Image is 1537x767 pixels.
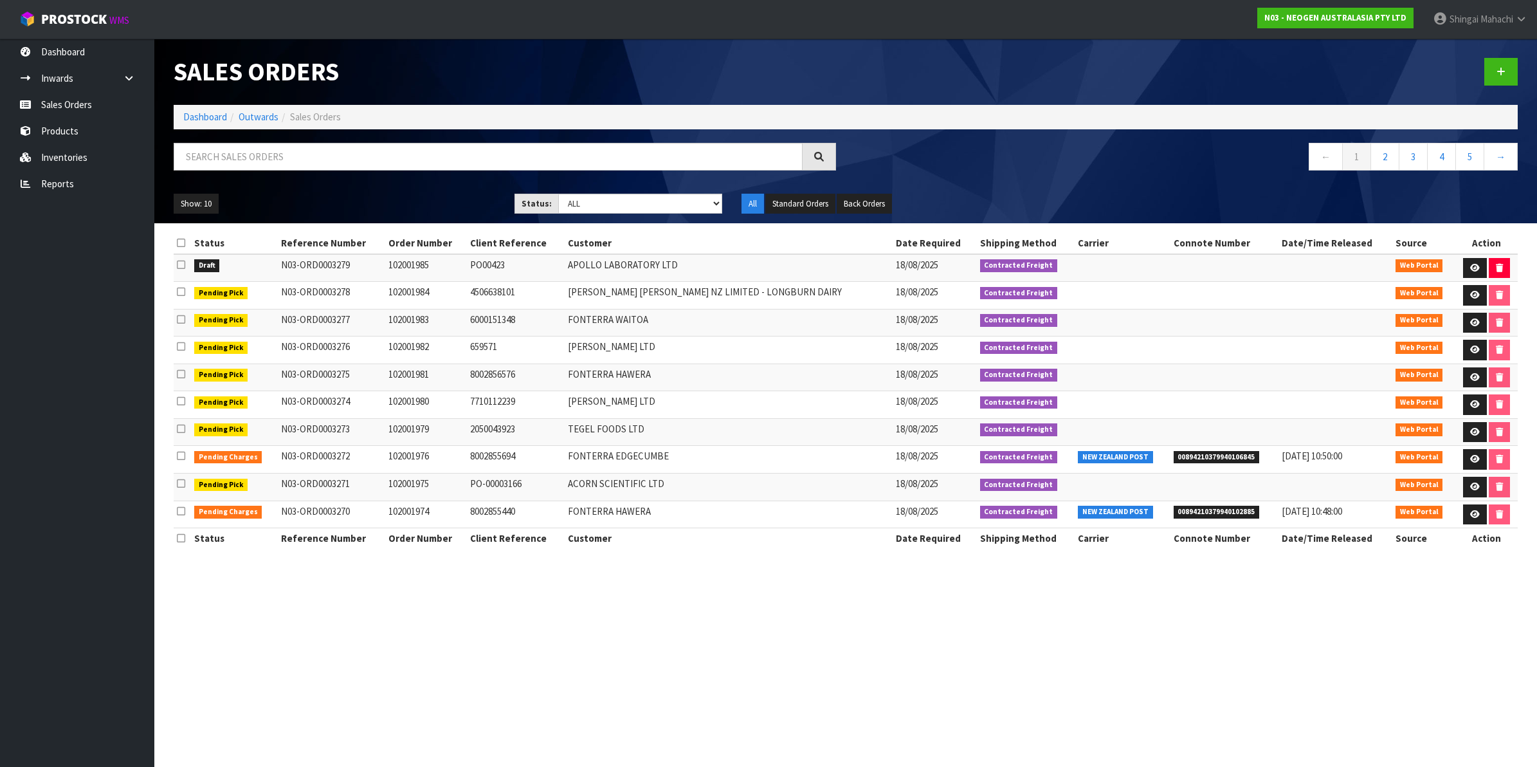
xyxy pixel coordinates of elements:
[467,233,564,254] th: Client Reference
[1278,528,1392,549] th: Date/Time Released
[194,369,248,382] span: Pending Pick
[1392,233,1455,254] th: Source
[174,143,803,171] input: Search sales orders
[1174,451,1260,464] span: 00894210379940106845
[896,477,938,490] span: 18/08/2025
[1278,233,1392,254] th: Date/Time Released
[1342,143,1371,171] a: 1
[467,391,564,419] td: 7710112239
[980,479,1058,492] span: Contracted Freight
[980,451,1058,464] span: Contracted Freight
[1396,342,1443,355] span: Web Portal
[1427,143,1456,171] a: 4
[467,254,564,282] td: PO00423
[467,364,564,391] td: 8002856576
[565,254,893,282] td: APOLLO LABORATORY LTD
[1370,143,1399,171] a: 2
[1282,450,1342,462] span: [DATE] 10:50:00
[893,233,976,254] th: Date Required
[1396,451,1443,464] span: Web Portal
[565,418,893,446] td: TEGEL FOODS LTD
[1264,12,1406,23] strong: N03 - NEOGEN AUSTRALASIA PTY LTD
[1282,505,1342,517] span: [DATE] 10:48:00
[194,259,220,272] span: Draft
[194,287,248,300] span: Pending Pick
[896,313,938,326] span: 18/08/2025
[385,528,468,549] th: Order Number
[183,111,227,123] a: Dashboard
[385,282,468,310] td: 102001984
[522,198,552,209] strong: Status:
[239,111,278,123] a: Outwards
[765,194,835,214] button: Standard Orders
[278,254,385,282] td: N03-ORD0003279
[565,501,893,528] td: FONTERRA HAWERA
[467,418,564,446] td: 2050043923
[896,368,938,380] span: 18/08/2025
[1075,233,1170,254] th: Carrier
[194,314,248,327] span: Pending Pick
[1455,233,1518,254] th: Action
[565,446,893,474] td: FONTERRA EDGECUMBE
[385,364,468,391] td: 102001981
[467,309,564,337] td: 6000151348
[1170,528,1278,549] th: Connote Number
[896,450,938,462] span: 18/08/2025
[1170,233,1278,254] th: Connote Number
[1174,506,1260,519] span: 00894210379940102885
[1392,528,1455,549] th: Source
[980,423,1058,436] span: Contracted Freight
[278,528,385,549] th: Reference Number
[1396,314,1443,327] span: Web Portal
[565,528,893,549] th: Customer
[977,233,1075,254] th: Shipping Method
[278,474,385,501] td: N03-ORD0003271
[565,233,893,254] th: Customer
[191,233,278,254] th: Status
[385,337,468,364] td: 102001982
[278,501,385,528] td: N03-ORD0003270
[565,474,893,501] td: ACORN SCIENTIFIC LTD
[1396,369,1443,382] span: Web Portal
[837,194,892,214] button: Back Orders
[1075,528,1170,549] th: Carrier
[385,391,468,419] td: 102001980
[565,364,893,391] td: FONTERRA HAWERA
[980,314,1058,327] span: Contracted Freight
[1450,13,1478,25] span: Shingai
[980,369,1058,382] span: Contracted Freight
[385,501,468,528] td: 102001974
[1484,143,1518,171] a: →
[1396,423,1443,436] span: Web Portal
[385,418,468,446] td: 102001979
[1396,287,1443,300] span: Web Portal
[1396,479,1443,492] span: Web Portal
[893,528,976,549] th: Date Required
[565,337,893,364] td: [PERSON_NAME] LTD
[385,446,468,474] td: 102001976
[194,396,248,409] span: Pending Pick
[385,254,468,282] td: 102001985
[467,528,564,549] th: Client Reference
[194,479,248,492] span: Pending Pick
[741,194,764,214] button: All
[896,259,938,271] span: 18/08/2025
[1309,143,1343,171] a: ←
[109,14,129,26] small: WMS
[1396,506,1443,519] span: Web Portal
[278,309,385,337] td: N03-ORD0003277
[385,309,468,337] td: 102001983
[278,418,385,446] td: N03-ORD0003273
[467,474,564,501] td: PO-00003166
[467,501,564,528] td: 8002855440
[1455,143,1484,171] a: 5
[174,58,836,86] h1: Sales Orders
[278,282,385,310] td: N03-ORD0003278
[1399,143,1428,171] a: 3
[980,396,1058,409] span: Contracted Freight
[565,391,893,419] td: [PERSON_NAME] LTD
[278,364,385,391] td: N03-ORD0003275
[1078,451,1153,464] span: NEW ZEALAND POST
[290,111,341,123] span: Sales Orders
[41,11,107,28] span: ProStock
